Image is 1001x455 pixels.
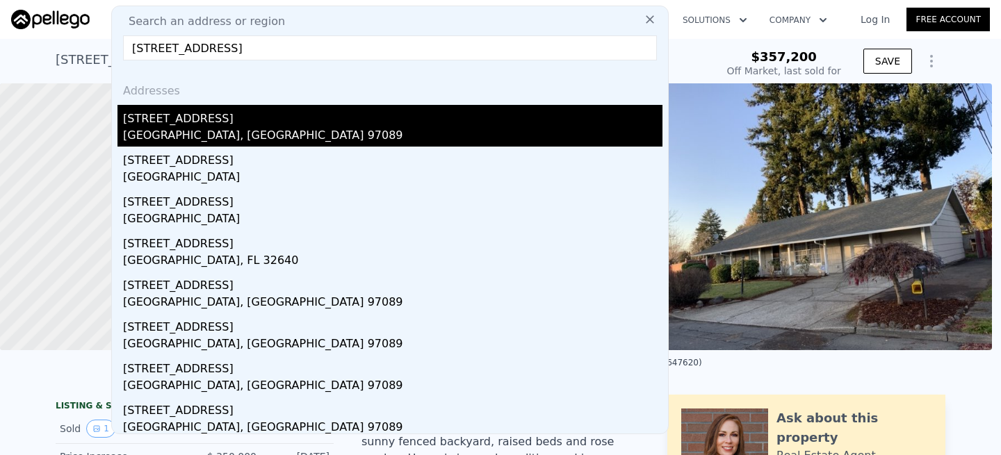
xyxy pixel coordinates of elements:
button: Solutions [672,8,758,33]
div: [STREET_ADDRESS] [123,272,662,294]
div: [STREET_ADDRESS] [123,147,662,169]
div: [STREET_ADDRESS] [123,105,662,127]
div: [STREET_ADDRESS] [123,355,662,377]
a: Log In [844,13,906,26]
div: LISTING & SALE HISTORY [56,400,334,414]
button: Show Options [918,47,945,75]
div: [GEOGRAPHIC_DATA] [123,169,662,188]
div: [GEOGRAPHIC_DATA], [GEOGRAPHIC_DATA] 97089 [123,336,662,355]
div: Ask about this property [776,408,931,447]
div: [STREET_ADDRESS][PERSON_NAME] , [GEOGRAPHIC_DATA] , OR 97233 [56,50,494,69]
img: Sale: 101284436 Parcel: 74927304 [636,83,992,350]
span: Search an address or region [117,13,285,30]
div: [GEOGRAPHIC_DATA], [GEOGRAPHIC_DATA] 97089 [123,377,662,397]
div: [GEOGRAPHIC_DATA], [GEOGRAPHIC_DATA] 97089 [123,294,662,313]
button: SAVE [863,49,912,74]
img: Pellego [11,10,90,29]
div: [STREET_ADDRESS] [123,397,662,419]
div: [GEOGRAPHIC_DATA], [GEOGRAPHIC_DATA] 97089 [123,419,662,438]
input: Enter an address, city, region, neighborhood or zip code [123,35,657,60]
div: [GEOGRAPHIC_DATA] [123,210,662,230]
div: Sold [60,420,184,438]
a: Free Account [906,8,990,31]
div: Addresses [117,72,662,105]
button: View historical data [86,420,115,438]
div: [GEOGRAPHIC_DATA], [GEOGRAPHIC_DATA] 97089 [123,127,662,147]
div: [STREET_ADDRESS] [123,188,662,210]
div: [STREET_ADDRESS] [123,230,662,252]
div: [STREET_ADDRESS] [123,313,662,336]
div: Off Market, last sold for [727,64,841,78]
div: [GEOGRAPHIC_DATA], FL 32640 [123,252,662,272]
span: $357,200 [751,49,817,64]
button: Company [758,8,838,33]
